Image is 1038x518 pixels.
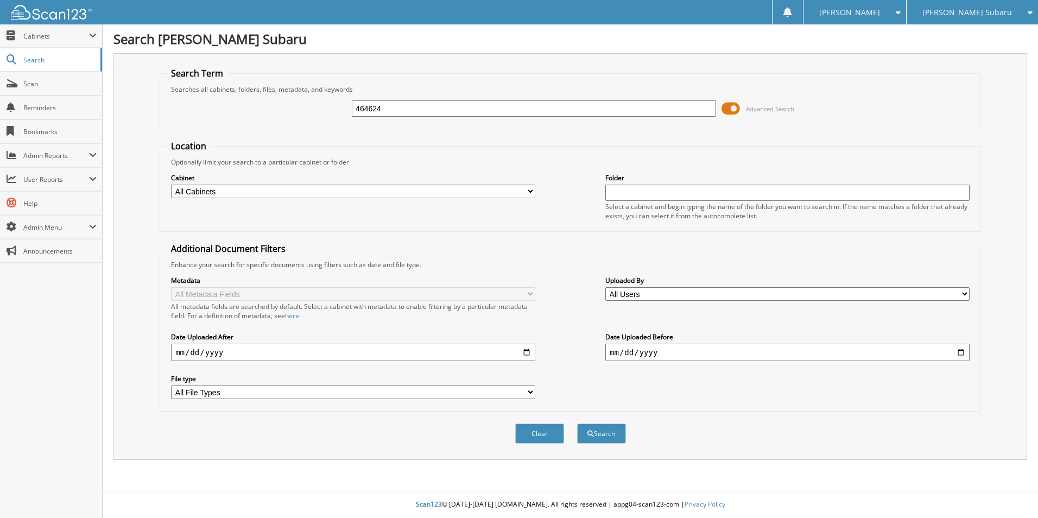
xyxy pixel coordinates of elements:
span: Help [23,199,97,208]
div: All metadata fields are searched by default. Select a cabinet with metadata to enable filtering b... [171,302,535,320]
iframe: Chat Widget [984,466,1038,518]
a: here [285,311,299,320]
span: Reminders [23,103,97,112]
span: [PERSON_NAME] Subaru [922,9,1012,16]
span: Admin Reports [23,151,89,160]
legend: Search Term [166,67,229,79]
span: Scan123 [416,500,442,509]
span: Cabinets [23,31,89,41]
span: Search [23,55,95,65]
button: Clear [515,424,564,444]
legend: Location [166,140,212,152]
label: File type [171,374,535,383]
img: scan123-logo-white.svg [11,5,92,20]
label: Folder [605,173,970,182]
div: Optionally limit your search to a particular cabinet or folder [166,157,975,167]
span: Announcements [23,247,97,256]
label: Cabinet [171,173,535,182]
span: Bookmarks [23,127,97,136]
div: Select a cabinet and begin typing the name of the folder you want to search in. If the name match... [605,202,970,220]
span: [PERSON_NAME] [819,9,880,16]
button: Search [577,424,626,444]
label: Date Uploaded After [171,332,535,342]
label: Uploaded By [605,276,970,285]
div: Enhance your search for specific documents using filters such as date and file type. [166,260,975,269]
div: © [DATE]-[DATE] [DOMAIN_NAME]. All rights reserved | appg04-scan123-com | [103,491,1038,518]
span: Admin Menu [23,223,89,232]
label: Metadata [171,276,535,285]
a: Privacy Policy [685,500,725,509]
span: Advanced Search [746,105,794,113]
input: start [171,344,535,361]
label: Date Uploaded Before [605,332,970,342]
h1: Search [PERSON_NAME] Subaru [113,30,1027,48]
input: end [605,344,970,361]
div: Searches all cabinets, folders, files, metadata, and keywords [166,85,975,94]
legend: Additional Document Filters [166,243,291,255]
span: Scan [23,79,97,89]
span: User Reports [23,175,89,184]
